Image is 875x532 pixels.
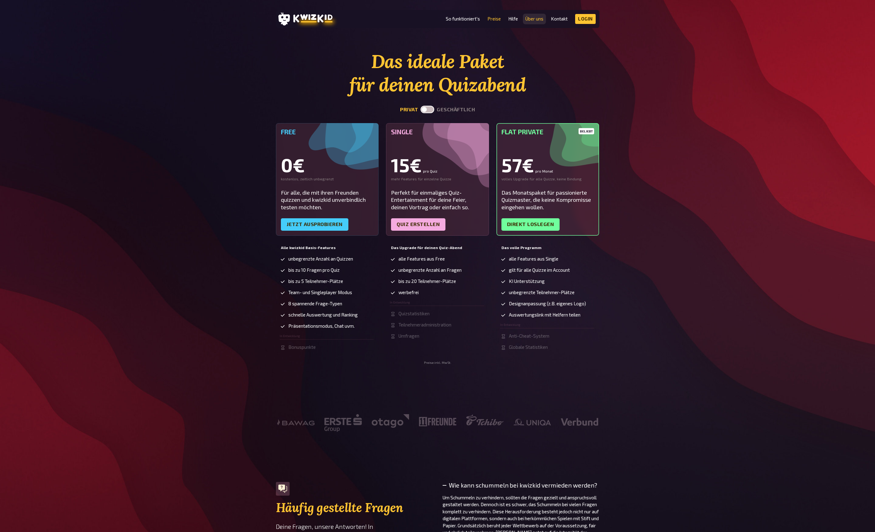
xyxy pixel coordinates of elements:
span: Team- und Singleplayer Modus [288,290,352,295]
a: Hilfe [508,16,518,21]
span: schnelle Auswertung und Ranking [288,312,358,317]
div: Das Monatspaket für passionierte Quizmaster, die keine Kompromisse eingehen wollen. [501,189,594,211]
h5: Das volle Programm [501,246,594,250]
a: Login [575,14,596,24]
span: Umfragen [398,333,419,339]
span: Anti-Cheat-System [509,333,549,339]
h2: Häufig gestellte Fragen [276,501,433,515]
div: volles Upgrade für alle Quizze, keine Bindung [501,177,594,182]
span: Quizstatistiken [398,311,430,316]
span: werbefrei [398,290,419,295]
div: 57€ [501,155,594,174]
span: In Entwicklung [500,323,520,326]
h5: Flat Private [501,128,594,136]
a: Quiz erstellen [391,218,445,231]
span: bis zu 5 Teilnehmer-Plätze [288,279,343,284]
a: Über uns [525,16,543,21]
a: Jetzt ausprobieren [281,218,348,231]
h5: Das Upgrade für deinen Quiz-Abend [391,246,484,250]
h5: Alle kwizkid Basis-Features [281,246,374,250]
span: Präsentationsmodus, Chat uvm. [288,323,355,329]
span: KI Unterstützung [509,279,545,284]
span: alle Features aus Single [509,256,558,261]
span: In Entwicklung [280,335,300,338]
div: Für alle, die mit ihren Freunden quizzen und kwizkid unverbindlich testen möchten. [281,189,374,211]
span: unbegrenzte Anzahl an Quizzen [288,256,353,261]
small: Preise inkl. MwSt. [424,361,451,365]
h1: Das ideale Paket für deinen Quizabend [276,50,599,96]
span: Globale Statistiken [509,345,548,350]
span: alle Features aus Free [398,256,445,261]
span: Teilnehmeradministration [398,322,451,327]
small: pro Monat [535,169,553,173]
span: bis zu 20 Teilnehmer-Plätze [398,279,456,284]
a: So funktioniert's [446,16,480,21]
div: 15€ [391,155,484,174]
a: Preise [487,16,501,21]
span: unbegrenzte Teilnehmer-Plätze [509,290,575,295]
span: Designanpassung (z.B. eigenes Logo) [509,301,586,306]
div: kostenlos, zeitlich unbegrenzt [281,177,374,182]
button: privat [400,107,418,113]
span: Bonuspunkte [288,345,316,350]
div: mehr Features für einzelne Quizze [391,177,484,182]
summary: Wie kann schummeln bei kwizkid vermieden werden? [443,482,599,489]
div: Perfekt für einmaliges Quiz-Entertainment für deine Feier, deinen Vortrag oder einfach so. [391,189,484,211]
span: Auswertungslink mit Helfern teilen [509,312,580,317]
span: In Entwicklung [390,301,410,304]
h5: Free [281,128,374,136]
span: bis zu 10 Fragen pro Quiz [288,267,340,273]
h5: Single [391,128,484,136]
a: Kontakt [551,16,568,21]
div: 0€ [281,155,374,174]
span: 8 spannende Frage-Typen [288,301,342,306]
button: geschäftlich [437,107,475,113]
a: Direkt loslegen [501,218,560,231]
span: gilt für alle Quizze im Account [509,267,570,273]
small: pro Quiz [423,169,437,173]
span: unbegrenzte Anzahl an Fragen [398,267,462,273]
